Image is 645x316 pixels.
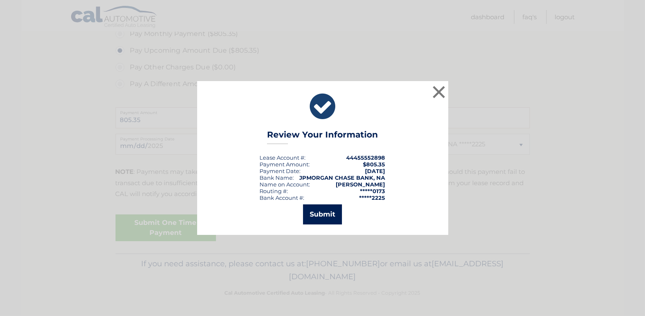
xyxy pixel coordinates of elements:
[431,84,447,100] button: ×
[267,130,378,144] h3: Review Your Information
[363,161,385,168] span: $805.35
[260,194,305,201] div: Bank Account #:
[365,168,385,174] span: [DATE]
[300,174,385,181] strong: JPMORGAN CHASE BANK, NA
[260,181,311,188] div: Name on Account:
[260,161,310,168] div: Payment Amount:
[260,154,306,161] div: Lease Account #:
[260,188,288,194] div: Routing #:
[303,204,342,224] button: Submit
[260,168,301,174] div: :
[347,154,385,161] strong: 44455552898
[336,181,385,188] strong: [PERSON_NAME]
[260,168,300,174] span: Payment Date
[260,174,294,181] div: Bank Name:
